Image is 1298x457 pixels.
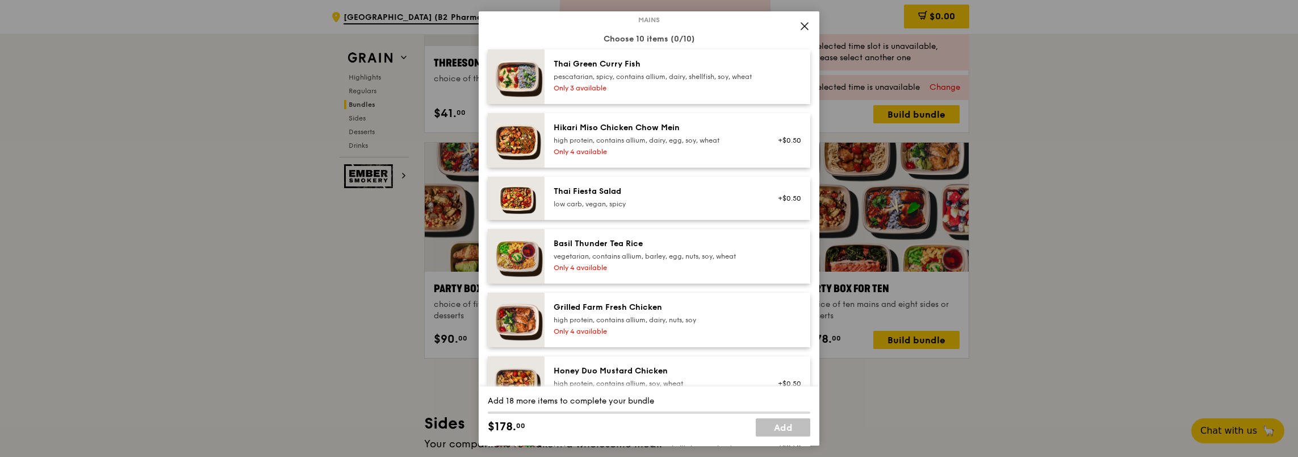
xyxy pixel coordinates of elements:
[488,113,545,168] img: daily_normal_Hikari_Miso_Chicken_Chow_Mein__Horizontal_.jpg
[488,293,545,347] img: daily_normal_HORZ-Grilled-Farm-Fresh-Chicken.jpg
[516,421,525,430] span: 00
[554,315,757,325] div: high protein, contains allium, dairy, nuts, soy
[554,263,757,272] div: Only 4 available
[554,147,757,156] div: Only 4 available
[554,136,757,145] div: high protein, contains allium, dairy, egg, soy, wheat
[488,229,545,284] img: daily_normal_HORZ-Basil-Thunder-Tea-Rice.jpg
[756,418,810,437] a: Add
[554,302,757,313] div: Grilled Farm Fresh Chicken
[771,136,801,145] div: +$0.50
[771,379,801,388] div: +$0.50
[488,34,810,45] div: Choose 10 items (0/10)
[488,177,545,220] img: daily_normal_Thai_Fiesta_Salad__Horizontal_.jpg
[634,15,664,24] span: Mains
[488,418,516,435] span: $178.
[554,186,757,197] div: Thai Fiesta Salad
[554,252,757,261] div: vegetarian, contains allium, barley, egg, nuts, soy, wheat
[554,84,757,93] div: Only 3 available
[554,365,757,377] div: Honey Duo Mustard Chicken
[554,327,757,336] div: Only 4 available
[488,396,810,407] div: Add 18 more items to complete your bundle
[554,379,757,388] div: high protein, contains allium, soy, wheat
[554,200,757,209] div: low carb, vegan, spicy
[554,122,757,134] div: Hikari Miso Chicken Chow Mein
[488,356,545,411] img: daily_normal_Honey_Duo_Mustard_Chicken__Horizontal_.jpg
[488,49,545,104] img: daily_normal_HORZ-Thai-Green-Curry-Fish.jpg
[554,59,757,70] div: Thai Green Curry Fish
[771,194,801,203] div: +$0.50
[554,238,757,250] div: Basil Thunder Tea Rice
[554,72,757,81] div: pescatarian, spicy, contains allium, dairy, shellfish, soy, wheat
